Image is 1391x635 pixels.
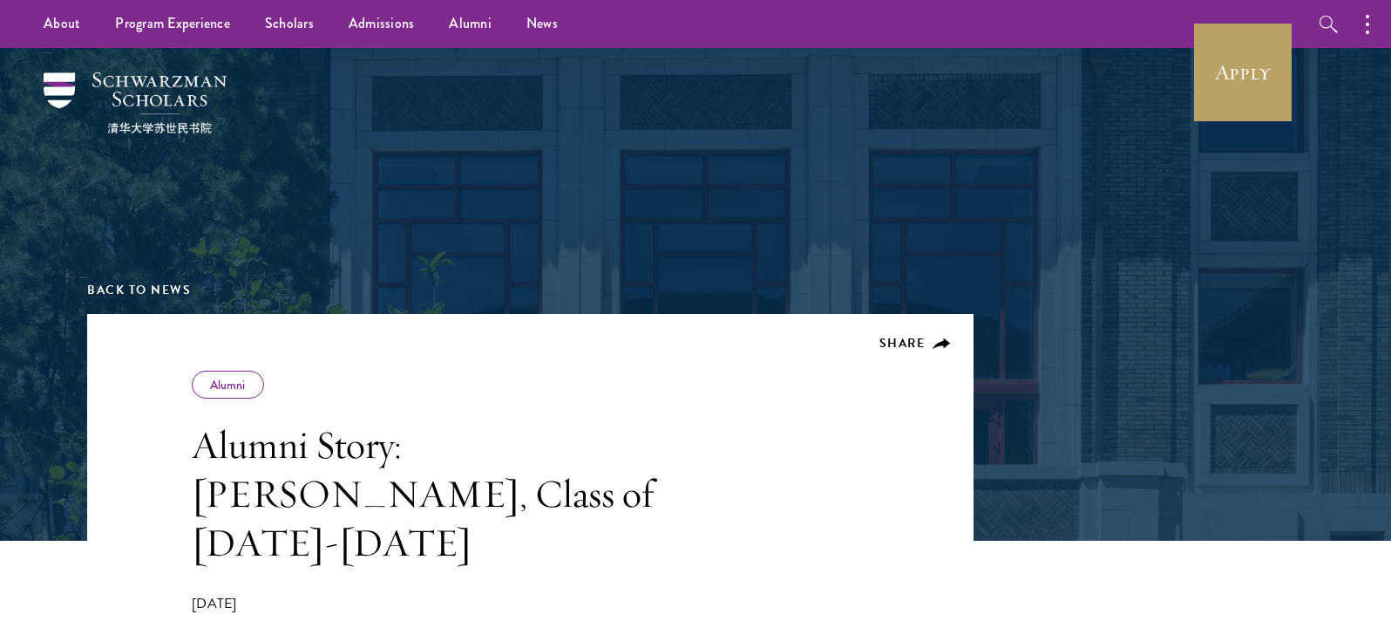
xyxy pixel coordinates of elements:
[879,334,926,352] span: Share
[87,281,191,299] a: Back to News
[1194,24,1292,121] a: Apply
[192,420,689,567] h1: Alumni Story: [PERSON_NAME], Class of [DATE]-[DATE]
[879,336,952,352] button: Share
[44,72,227,133] img: Schwarzman Scholars
[210,376,246,393] a: Alumni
